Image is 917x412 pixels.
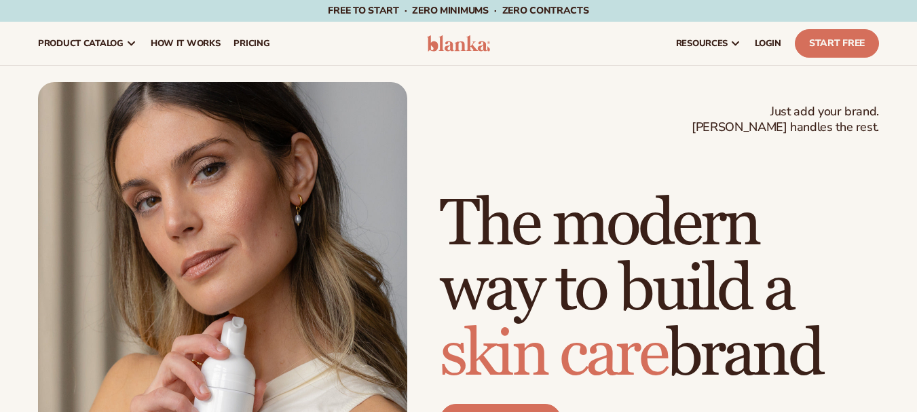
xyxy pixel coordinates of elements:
span: Just add your brand. [PERSON_NAME] handles the rest. [692,104,879,136]
a: Start Free [795,29,879,58]
span: LOGIN [755,38,781,49]
a: resources [669,22,748,65]
span: pricing [233,38,269,49]
a: product catalog [31,22,144,65]
a: How It Works [144,22,227,65]
span: Free to start · ZERO minimums · ZERO contracts [328,4,588,17]
span: How It Works [151,38,221,49]
img: logo [427,35,491,52]
span: resources [676,38,728,49]
h1: The modern way to build a brand [440,192,879,388]
a: pricing [227,22,276,65]
a: LOGIN [748,22,788,65]
span: product catalog [38,38,124,49]
span: skin care [440,315,667,394]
